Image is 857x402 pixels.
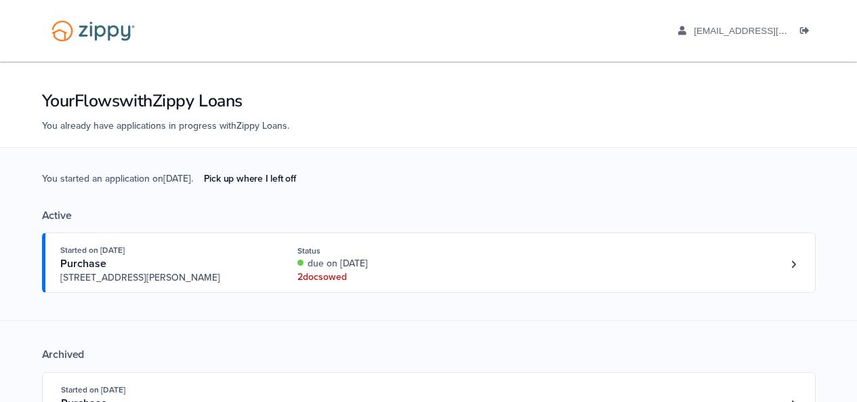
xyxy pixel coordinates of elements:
[694,26,849,36] span: aaboley88@icloud.com
[297,270,478,284] div: 2 doc s owed
[678,26,850,39] a: edit profile
[42,120,289,132] span: You already have applications in progress with Zippy Loans .
[60,271,267,285] span: [STREET_ADDRESS][PERSON_NAME]
[42,172,307,209] span: You started an application on [DATE] .
[42,233,816,293] a: Open loan 4228033
[42,89,816,113] h1: Your Flows with Zippy Loans
[800,26,815,39] a: Log out
[43,14,144,48] img: Logo
[193,167,307,190] a: Pick up where I left off
[42,209,816,222] div: Active
[297,257,478,270] div: due on [DATE]
[61,385,125,395] span: Started on [DATE]
[60,257,106,270] span: Purchase
[297,245,478,257] div: Status
[42,348,816,361] div: Archived
[784,254,804,275] a: Loan number 4228033
[60,245,125,255] span: Started on [DATE]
